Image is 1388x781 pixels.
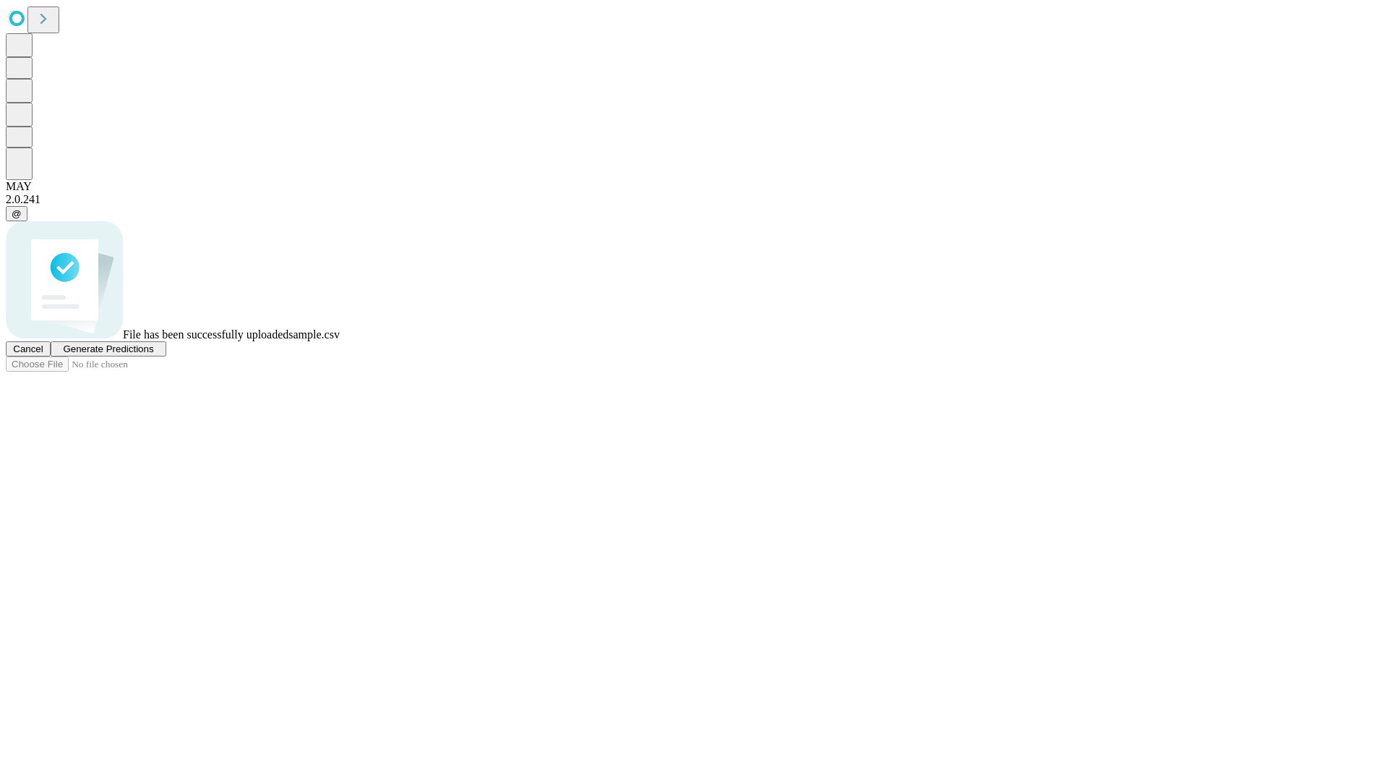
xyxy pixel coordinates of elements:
span: sample.csv [288,328,340,341]
span: Cancel [13,343,43,354]
button: Cancel [6,341,51,357]
div: 2.0.241 [6,193,1382,206]
button: Generate Predictions [51,341,166,357]
div: MAY [6,180,1382,193]
span: @ [12,208,22,219]
span: Generate Predictions [63,343,153,354]
button: @ [6,206,27,221]
span: File has been successfully uploaded [123,328,288,341]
